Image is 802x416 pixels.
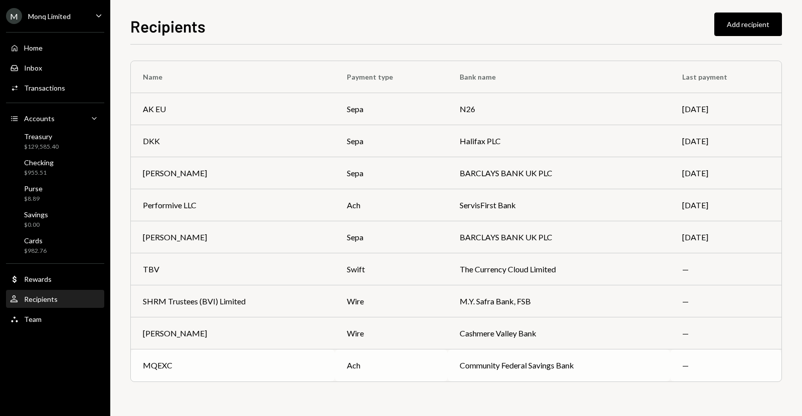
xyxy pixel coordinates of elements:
[24,315,42,323] div: Team
[24,84,65,92] div: Transactions
[24,64,42,72] div: Inbox
[6,155,104,179] a: Checking$955.51
[24,158,54,167] div: Checking
[143,359,172,371] div: MQEXC
[24,275,52,283] div: Rewards
[670,61,781,93] th: Last payment
[448,93,670,125] td: N26
[24,210,48,219] div: Savings
[714,13,782,36] button: Add recipient
[6,109,104,127] a: Accounts
[347,103,436,115] div: sepa
[24,44,43,52] div: Home
[6,79,104,97] a: Transactions
[448,253,670,285] td: The Currency Cloud Limited
[670,349,781,381] td: —
[131,61,335,93] th: Name
[6,181,104,205] a: Purse$8.89
[347,167,436,179] div: sepa
[143,199,196,211] div: Performive LLC
[24,114,55,123] div: Accounts
[448,189,670,221] td: ServisFirst Bank
[6,129,104,153] a: Treasury$129,585.40
[347,263,436,275] div: swift
[24,143,59,151] div: $129,585.40
[143,295,246,307] div: SHRM Trustees (BVI) Limited
[448,285,670,317] td: M.Y. Safra Bank, FSB
[448,221,670,253] td: BARCLAYS BANK UK PLC
[24,221,48,229] div: $0.00
[6,39,104,57] a: Home
[347,295,436,307] div: wire
[670,157,781,189] td: [DATE]
[448,125,670,157] td: Halifax PLC
[448,317,670,349] td: Cashmere Valley Bank
[24,247,47,255] div: $982.76
[448,349,670,381] td: Community Federal Savings Bank
[28,12,71,21] div: Monq Limited
[24,236,47,245] div: Cards
[6,207,104,231] a: Savings$0.00
[670,93,781,125] td: [DATE]
[670,125,781,157] td: [DATE]
[6,59,104,77] a: Inbox
[448,157,670,189] td: BARCLAYS BANK UK PLC
[24,184,43,193] div: Purse
[6,8,22,24] div: M
[6,310,104,328] a: Team
[670,285,781,317] td: —
[347,199,436,211] div: ach
[347,135,436,147] div: sepa
[143,135,160,147] div: DKK
[335,61,448,93] th: Payment type
[670,253,781,285] td: —
[143,103,166,115] div: AK EU
[24,295,58,303] div: Recipients
[347,327,436,339] div: wire
[6,233,104,257] a: Cards$982.76
[6,270,104,288] a: Rewards
[6,290,104,308] a: Recipients
[670,189,781,221] td: [DATE]
[347,359,436,371] div: ach
[670,221,781,253] td: [DATE]
[448,61,670,93] th: Bank name
[670,317,781,349] td: —
[130,16,206,36] h1: Recipients
[24,195,43,203] div: $8.89
[143,327,207,339] div: [PERSON_NAME]
[347,231,436,243] div: sepa
[24,132,59,141] div: Treasury
[143,231,207,243] div: [PERSON_NAME]
[143,263,159,275] div: TBV
[143,167,207,179] div: [PERSON_NAME]
[24,169,54,177] div: $955.51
